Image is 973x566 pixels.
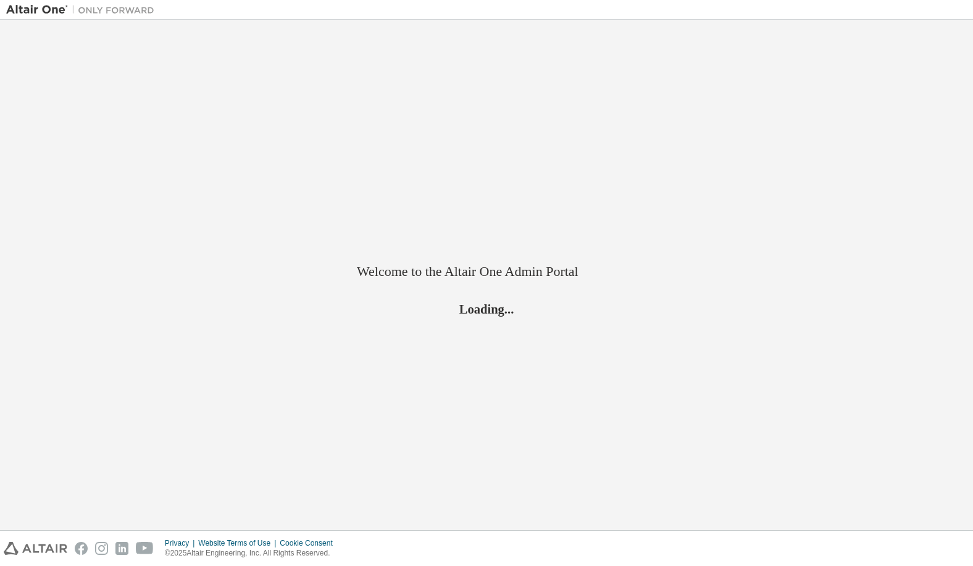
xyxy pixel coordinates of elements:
h2: Loading... [357,301,616,317]
img: Altair One [6,4,161,16]
p: © 2025 Altair Engineering, Inc. All Rights Reserved. [165,548,340,559]
img: youtube.svg [136,542,154,555]
h2: Welcome to the Altair One Admin Portal [357,263,616,280]
img: instagram.svg [95,542,108,555]
div: Cookie Consent [280,538,340,548]
img: linkedin.svg [115,542,128,555]
div: Website Terms of Use [198,538,280,548]
img: altair_logo.svg [4,542,67,555]
img: facebook.svg [75,542,88,555]
div: Privacy [165,538,198,548]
